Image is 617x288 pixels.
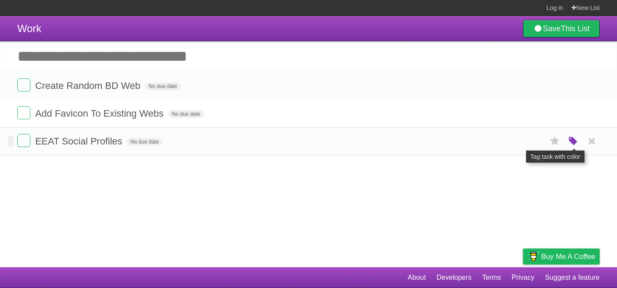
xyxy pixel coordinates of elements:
[35,136,124,147] span: EEAT Social Profiles
[436,269,471,286] a: Developers
[512,269,534,286] a: Privacy
[35,108,166,119] span: Add Favicon To Existing Webs
[561,24,590,33] b: This List
[145,82,180,90] span: No due date
[35,80,143,91] span: Create Random BD Web
[523,20,600,37] a: SaveThis List
[545,269,600,286] a: Suggest a feature
[523,249,600,265] a: Buy me a coffee
[127,138,162,146] span: No due date
[17,23,42,34] span: Work
[527,249,539,264] img: Buy me a coffee
[17,106,30,119] label: Done
[541,249,595,264] span: Buy me a coffee
[17,134,30,147] label: Done
[482,269,501,286] a: Terms
[408,269,426,286] a: About
[547,134,563,148] label: Star task
[169,110,204,118] span: No due date
[17,79,30,92] label: Done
